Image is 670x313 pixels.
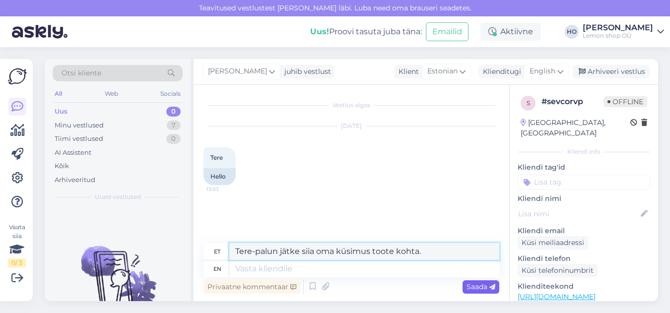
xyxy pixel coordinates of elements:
div: en [213,260,221,277]
span: Estonian [427,66,458,77]
div: Uus [55,107,67,117]
div: HO [565,25,579,39]
p: Kliendi email [518,226,650,236]
div: Arhiveeritud [55,175,95,185]
span: Uued vestlused [95,192,141,201]
div: Küsi telefoninumbrit [518,264,598,277]
span: Tere [210,154,223,161]
div: 0 [166,134,181,144]
div: Privaatne kommentaar [203,280,300,294]
div: Kõik [55,161,69,171]
div: [DATE] [203,122,499,130]
div: All [53,87,64,100]
div: et [214,243,220,260]
p: Klienditeekond [518,281,650,292]
span: Saada [467,282,495,291]
a: [URL][DOMAIN_NAME] [518,292,596,301]
input: Lisa tag [518,175,650,189]
textarea: Tere-palun jätke siia oma küsimus toote kohta. [229,243,499,260]
div: [PERSON_NAME] [583,24,653,32]
div: Web [103,87,120,100]
p: Kliendi telefon [518,253,650,264]
b: Uus! [310,27,329,36]
div: Klienditugi [479,66,521,77]
div: 7 [167,121,181,130]
div: Minu vestlused [55,121,104,130]
span: s [527,99,530,107]
span: Otsi kliente [62,68,101,78]
span: English [530,66,555,77]
p: Kliendi tag'id [518,162,650,173]
div: Proovi tasuta juba täna: [310,26,422,38]
div: 0 / 3 [8,258,26,267]
div: Hello [203,168,236,185]
div: Arhiveeri vestlus [573,65,649,78]
div: juhib vestlust [280,66,331,77]
div: Socials [158,87,183,100]
span: 13:03 [206,186,244,193]
input: Lisa nimi [518,208,639,219]
div: # sevcorvp [541,96,603,108]
div: Klient [395,66,419,77]
div: Vaata siia [8,223,26,267]
span: Offline [603,96,647,107]
div: Tiimi vestlused [55,134,103,144]
div: Küsi meiliaadressi [518,236,588,250]
div: Aktiivne [480,23,541,41]
div: [GEOGRAPHIC_DATA], [GEOGRAPHIC_DATA] [521,118,630,138]
img: Askly Logo [8,67,27,86]
button: Emailid [426,22,469,41]
div: Lemon shop OÜ [583,32,653,40]
a: [PERSON_NAME]Lemon shop OÜ [583,24,664,40]
p: Kliendi nimi [518,193,650,204]
div: Kliendi info [518,147,650,156]
div: Vestlus algas [203,101,499,110]
span: [PERSON_NAME] [208,66,267,77]
div: AI Assistent [55,148,91,158]
div: 0 [166,107,181,117]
